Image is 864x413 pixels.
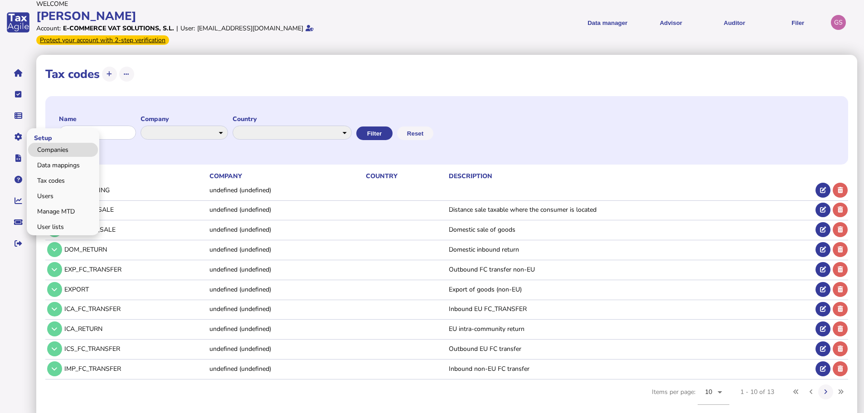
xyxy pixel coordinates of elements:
td: undefined (undefined) [208,181,364,199]
button: Tax code details [47,282,62,297]
div: [EMAIL_ADDRESS][DOMAIN_NAME] [197,24,303,33]
button: Delete tax code [833,282,848,297]
button: Edit tax code [815,341,830,356]
button: Tax code details [47,262,62,277]
td: EXP_FC_TRANSFER [63,260,208,278]
button: Next page [818,384,833,399]
td: undefined (undefined) [208,260,364,278]
button: Delete tax code [833,302,848,317]
a: User lists [28,220,98,234]
th: Company [208,171,364,181]
button: Tax code details [47,341,62,356]
button: Delete tax code [833,203,848,218]
label: Company [141,115,228,123]
button: Delete tax code [833,262,848,277]
button: Edit tax code [815,282,830,297]
div: | [176,24,178,33]
td: DISTANCE_SALE [63,200,208,219]
div: Country [366,172,447,180]
button: Auditor [706,11,763,34]
td: undefined (undefined) [208,280,364,298]
td: undefined (undefined) [208,240,364,259]
td: Inbound non-EU FC transfer [447,359,814,378]
a: Companies [28,143,98,157]
button: Insights [9,191,28,210]
td: Inbound EU FC_TRANSFER [447,300,814,318]
button: Delete tax code [833,222,848,237]
button: Sign out [9,234,28,253]
button: Raise a support ticket [9,213,28,232]
a: Data mappings [28,158,98,172]
button: Data manager [9,106,28,125]
button: Edit tax code [815,302,830,317]
td: Domestic sale of goods [447,220,814,239]
td: Domestic inbound return [447,240,814,259]
button: Edit tax code [815,222,830,237]
td: COMMINGLING [63,181,208,199]
td: DOM_RETURN [63,240,208,259]
button: Delete tax code [833,321,848,336]
button: Tasks [9,85,28,104]
h1: Tax codes [45,66,100,82]
button: Delete tax code [833,183,848,198]
td: undefined (undefined) [208,340,364,358]
td: undefined (undefined) [208,359,364,378]
a: Tax codes [28,174,98,188]
td: ICA_RETURN [63,320,208,338]
td: undefined (undefined) [208,200,364,219]
td: undefined (undefined) [208,300,364,318]
th: Name [63,171,208,181]
label: Country [233,115,352,123]
td: undefined (undefined) [208,320,364,338]
button: Tax code details [47,242,62,257]
span: 10 [705,388,713,396]
button: Home [9,63,28,83]
td: EU intra-community return [447,320,814,338]
div: User: [180,24,195,33]
menu: navigate products [434,11,827,34]
div: Account: [36,24,61,33]
button: Filter [356,126,393,140]
div: E-COMMERCE VAT SOLUTIONS, S.L. [63,24,174,33]
td: ICS_FC_TRANSFER [63,340,208,358]
td: Outbound FC transfer non-EU [447,260,814,278]
button: First page [789,384,804,399]
button: Previous page [804,384,819,399]
button: Edit tax code [815,242,830,257]
button: Reset [397,126,433,140]
th: Description [447,171,814,181]
button: Add tax code [102,67,117,82]
button: Tax code details [47,361,62,376]
td: IMP_FC_TRANSFER [63,359,208,378]
div: 1 - 10 of 13 [740,388,774,396]
button: Developer hub links [9,149,28,168]
label: Name [59,115,136,123]
button: Tax code details [47,302,62,317]
button: Filer [769,11,826,34]
td: EXPORT [63,280,208,298]
button: Last page [833,384,848,399]
td: Export of goods (non-EU) [447,280,814,298]
button: Edit tax code [815,321,830,336]
td: Outbound EU FC transfer [447,340,814,358]
button: Edit tax code [815,203,830,218]
button: Manage settings [9,127,28,146]
button: Shows a dropdown of Data manager options [579,11,636,34]
div: From Oct 1, 2025, 2-step verification will be required to login. Set it up now... [36,35,169,45]
span: Setup [27,126,57,148]
td: ICA_FC_TRANSFER [63,300,208,318]
button: Tax code details [47,321,62,336]
button: Delete tax code [833,341,848,356]
button: More options... [119,67,134,82]
td: undefined (undefined) [208,220,364,239]
a: Users [28,189,98,203]
button: Help pages [9,170,28,189]
button: Edit tax code [815,262,830,277]
button: Edit tax code [815,183,830,198]
button: Shows a dropdown of VAT Advisor options [642,11,699,34]
button: Delete tax code [833,242,848,257]
i: Email verified [306,25,314,31]
button: Edit tax code [815,361,830,376]
td: Distance sale taxable where the consumer is located [447,200,814,219]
